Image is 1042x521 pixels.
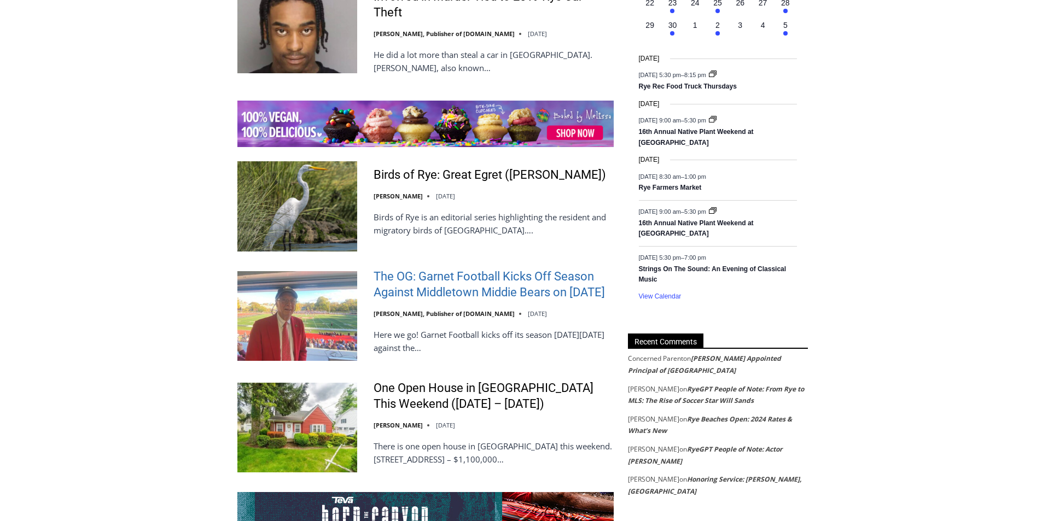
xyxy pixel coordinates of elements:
[639,54,660,64] time: [DATE]
[670,9,674,13] em: Has events
[639,72,681,78] span: [DATE] 5:30 pm
[528,30,547,38] time: [DATE]
[628,475,679,484] span: [PERSON_NAME]
[639,208,681,214] span: [DATE] 9:00 am
[628,353,808,376] footer: on
[639,117,681,124] span: [DATE] 9:00 am
[639,265,787,284] a: Strings On The Sound: An Evening of Classical Music
[783,31,788,36] em: Has events
[374,167,606,183] a: Birds of Rye: Great Egret ([PERSON_NAME])
[628,354,683,363] span: Concerned Parent
[436,421,455,429] time: [DATE]
[639,292,682,301] a: View Calendar
[639,20,661,42] button: 29
[628,444,679,454] span: [PERSON_NAME]
[628,414,679,424] span: [PERSON_NAME]
[436,192,455,200] time: [DATE]
[715,9,720,13] em: Has events
[628,444,782,466] a: RyeGPT People of Note: Actor [PERSON_NAME]
[3,113,107,154] span: Open Tues. - Sun. [PHONE_NUMBER]
[761,21,765,30] time: 4
[684,72,706,78] span: 8:15 pm
[684,117,706,124] span: 5:30 pm
[628,354,781,375] a: [PERSON_NAME] Appointed Principal of [GEOGRAPHIC_DATA]
[113,68,161,131] div: "clearly one of the favorites in the [GEOGRAPHIC_DATA] neighborhood"
[715,21,720,30] time: 2
[639,83,737,91] a: Rye Rec Food Truck Thursdays
[374,309,515,318] a: [PERSON_NAME], Publisher of [DOMAIN_NAME]
[774,20,796,42] button: 5 Has events
[276,1,517,106] div: "The first chef I interviewed talked about coming to [GEOGRAPHIC_DATA] from [GEOGRAPHIC_DATA] in ...
[715,31,720,36] em: Has events
[639,254,706,260] time: –
[374,48,614,74] p: He did a lot more than steal a car in [GEOGRAPHIC_DATA]. [PERSON_NAME], also known…
[639,173,681,179] span: [DATE] 8:30 am
[684,208,706,214] span: 5:30 pm
[645,21,654,30] time: 29
[639,155,660,165] time: [DATE]
[684,20,706,42] button: 1
[374,440,614,466] p: There is one open house in [GEOGRAPHIC_DATA] this weekend. [STREET_ADDRESS] – $1,100,000…
[374,210,614,237] p: Birds of Rye is an editorial series highlighting the resident and migratory birds of [GEOGRAPHIC_...
[639,254,681,260] span: [DATE] 5:30 pm
[684,173,706,179] span: 1:00 pm
[628,475,801,496] a: Honoring Service: [PERSON_NAME], [GEOGRAPHIC_DATA]
[237,161,357,251] img: Birds of Rye: Great Egret (Adrea Alba)
[668,21,677,30] time: 30
[628,384,679,394] span: [PERSON_NAME]
[661,20,684,42] button: 30 Has events
[639,128,754,147] a: 16th Annual Native Plant Weekend at [GEOGRAPHIC_DATA]
[237,101,614,147] img: Baked by Melissa
[639,99,660,109] time: [DATE]
[729,20,752,42] button: 3
[706,20,729,42] button: 2 Has events
[374,421,423,429] a: [PERSON_NAME]
[783,9,788,13] em: Has events
[1,110,110,136] a: Open Tues. - Sun. [PHONE_NUMBER]
[374,30,515,38] a: [PERSON_NAME], Publisher of [DOMAIN_NAME]
[670,31,674,36] em: Has events
[628,413,808,437] footer: on
[639,208,708,214] time: –
[237,271,357,361] img: The OG: Garnet Football Kicks Off Season Against Middletown Middie Bears on September 5
[374,380,614,412] a: One Open House in [GEOGRAPHIC_DATA] This Weekend ([DATE] – [DATE])
[628,414,792,436] a: Rye Beaches Open: 2024 Rates & What’s New
[628,473,808,497] footer: on
[783,21,788,30] time: 5
[628,383,808,407] footer: on
[374,269,614,300] a: The OG: Garnet Football Kicks Off Season Against Middletown Middie Bears on [DATE]
[628,443,808,467] footer: on
[639,72,708,78] time: –
[639,173,706,179] time: –
[286,109,507,133] span: Intern @ [DOMAIN_NAME]
[752,20,774,42] button: 4
[628,333,703,348] span: Recent Comments
[639,219,754,238] a: 16th Annual Native Plant Weekend at [GEOGRAPHIC_DATA]
[374,328,614,354] p: Here we go! Garnet Football kicks off its season [DATE][DATE] against the…
[263,106,530,136] a: Intern @ [DOMAIN_NAME]
[738,21,742,30] time: 3
[639,117,708,124] time: –
[639,184,702,192] a: Rye Farmers Market
[374,192,423,200] a: [PERSON_NAME]
[237,383,357,472] img: One Open House in Rye This Weekend (August 30 – 31)
[628,384,804,406] a: RyeGPT People of Note: From Rye to MLS: The Rise of Soccer Star Will Sands
[693,21,697,30] time: 1
[684,254,706,260] span: 7:00 pm
[528,309,547,318] time: [DATE]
